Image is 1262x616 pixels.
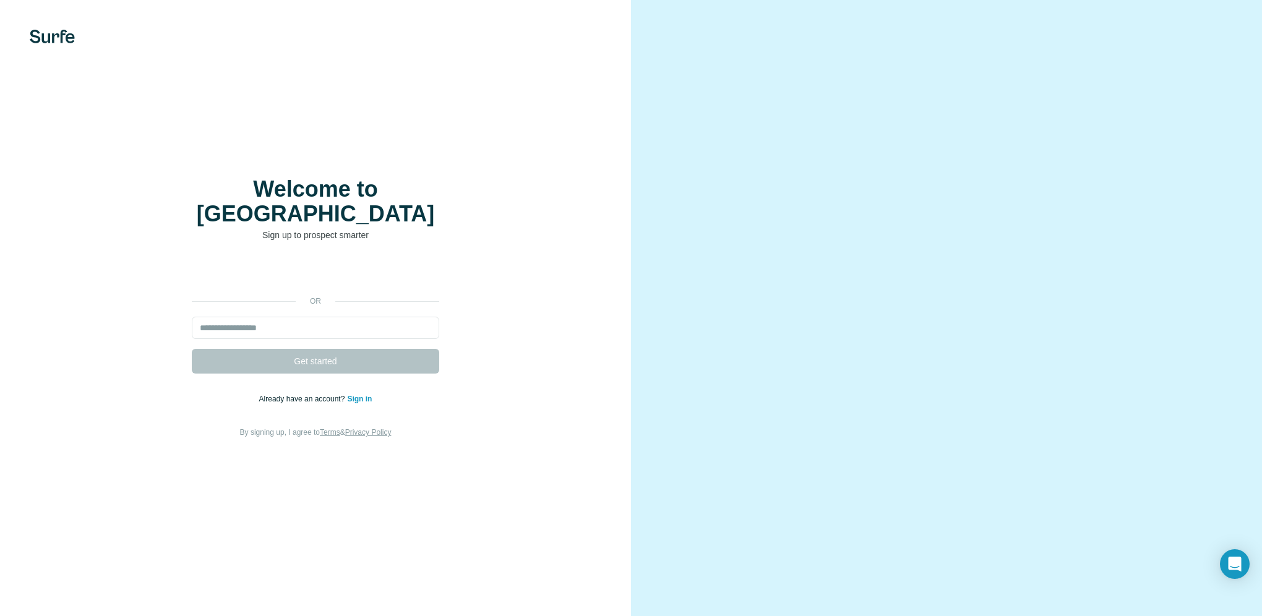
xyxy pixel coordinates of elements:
[192,177,439,226] h1: Welcome to [GEOGRAPHIC_DATA]
[186,260,445,287] iframe: Sign in with Google Button
[240,428,392,437] span: By signing up, I agree to &
[30,30,75,43] img: Surfe's logo
[320,428,340,437] a: Terms
[1220,549,1250,579] div: Open Intercom Messenger
[296,296,335,307] p: or
[347,395,372,403] a: Sign in
[345,428,392,437] a: Privacy Policy
[259,395,348,403] span: Already have an account?
[192,229,439,241] p: Sign up to prospect smarter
